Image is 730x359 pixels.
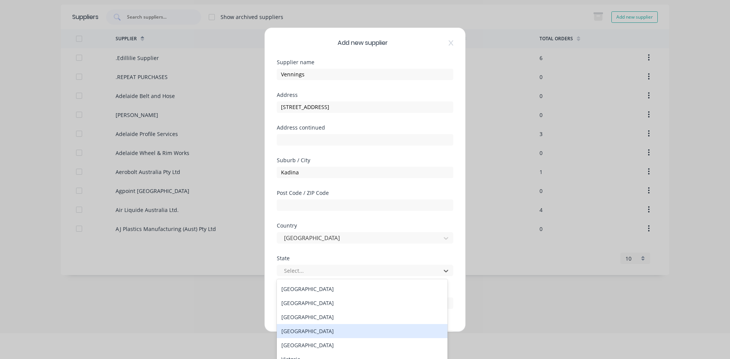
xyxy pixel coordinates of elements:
[277,296,448,310] div: [GEOGRAPHIC_DATA]
[277,125,453,130] div: Address continued
[277,310,448,324] div: [GEOGRAPHIC_DATA]
[277,256,453,261] div: State
[277,60,453,65] div: Supplier name
[277,92,453,98] div: Address
[277,190,453,196] div: Post Code / ZIP Code
[277,282,448,296] div: [GEOGRAPHIC_DATA]
[277,324,448,338] div: [GEOGRAPHIC_DATA]
[338,38,388,47] span: Add new supplier
[277,223,453,228] div: Country
[277,338,448,352] div: [GEOGRAPHIC_DATA]
[277,158,453,163] div: Suburb / City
